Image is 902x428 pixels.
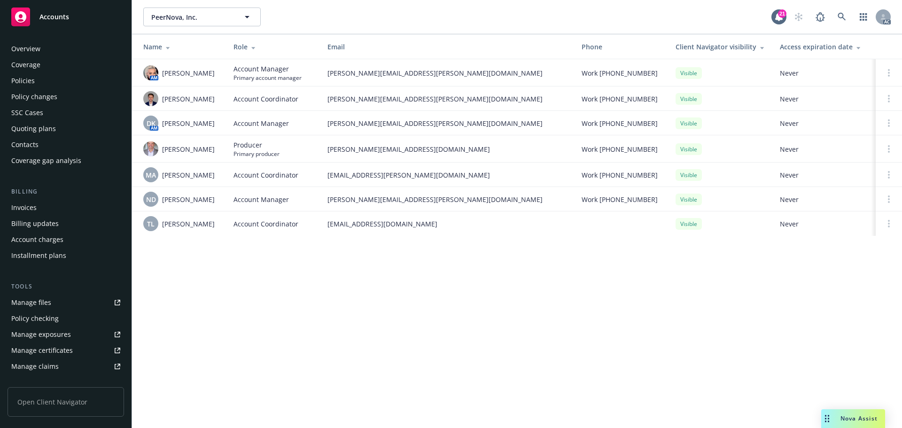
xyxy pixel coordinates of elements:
[327,219,567,229] span: [EMAIL_ADDRESS][DOMAIN_NAME]
[8,89,124,104] a: Policy changes
[8,343,124,358] a: Manage certificates
[8,248,124,263] a: Installment plans
[147,219,155,229] span: TL
[676,194,702,205] div: Visible
[162,195,215,204] span: [PERSON_NAME]
[327,144,567,154] span: [PERSON_NAME][EMAIL_ADDRESS][DOMAIN_NAME]
[11,200,37,215] div: Invoices
[8,41,124,56] a: Overview
[11,73,35,88] div: Policies
[11,41,40,56] div: Overview
[811,8,830,26] a: Report a Bug
[8,232,124,247] a: Account charges
[854,8,873,26] a: Switch app
[233,219,298,229] span: Account Coordinator
[11,216,59,231] div: Billing updates
[582,144,658,154] span: Work [PHONE_NUMBER]
[11,295,51,310] div: Manage files
[11,57,40,72] div: Coverage
[778,9,786,18] div: 21
[780,144,868,154] span: Never
[146,170,156,180] span: MA
[146,195,156,204] span: ND
[327,118,567,128] span: [PERSON_NAME][EMAIL_ADDRESS][PERSON_NAME][DOMAIN_NAME]
[11,232,63,247] div: Account charges
[676,218,702,230] div: Visible
[233,42,312,52] div: Role
[8,375,124,390] a: Manage BORs
[162,170,215,180] span: [PERSON_NAME]
[162,94,215,104] span: [PERSON_NAME]
[582,170,658,180] span: Work [PHONE_NUMBER]
[233,150,280,158] span: Primary producer
[11,121,56,136] div: Quoting plans
[780,219,868,229] span: Never
[233,118,289,128] span: Account Manager
[327,170,567,180] span: [EMAIL_ADDRESS][PERSON_NAME][DOMAIN_NAME]
[789,8,808,26] a: Start snowing
[233,195,289,204] span: Account Manager
[582,42,661,52] div: Phone
[8,105,124,120] a: SSC Cases
[162,144,215,154] span: [PERSON_NAME]
[233,170,298,180] span: Account Coordinator
[582,68,658,78] span: Work [PHONE_NUMBER]
[8,137,124,152] a: Contacts
[676,143,702,155] div: Visible
[8,359,124,374] a: Manage claims
[147,118,156,128] span: DK
[821,409,885,428] button: Nova Assist
[327,68,567,78] span: [PERSON_NAME][EMAIL_ADDRESS][PERSON_NAME][DOMAIN_NAME]
[8,57,124,72] a: Coverage
[582,195,658,204] span: Work [PHONE_NUMBER]
[676,169,702,181] div: Visible
[8,200,124,215] a: Invoices
[162,68,215,78] span: [PERSON_NAME]
[8,216,124,231] a: Billing updates
[143,65,158,80] img: photo
[8,327,124,342] a: Manage exposures
[11,153,81,168] div: Coverage gap analysis
[8,121,124,136] a: Quoting plans
[8,73,124,88] a: Policies
[8,387,124,417] span: Open Client Navigator
[8,295,124,310] a: Manage files
[840,414,878,422] span: Nova Assist
[143,141,158,156] img: photo
[676,42,765,52] div: Client Navigator visibility
[162,118,215,128] span: [PERSON_NAME]
[582,118,658,128] span: Work [PHONE_NUMBER]
[582,94,658,104] span: Work [PHONE_NUMBER]
[327,42,567,52] div: Email
[143,91,158,106] img: photo
[780,68,868,78] span: Never
[11,105,43,120] div: SSC Cases
[11,343,73,358] div: Manage certificates
[676,93,702,105] div: Visible
[39,13,69,21] span: Accounts
[780,94,868,104] span: Never
[8,187,124,196] div: Billing
[676,117,702,129] div: Visible
[8,153,124,168] a: Coverage gap analysis
[11,375,55,390] div: Manage BORs
[832,8,851,26] a: Search
[143,8,261,26] button: PeerNova, Inc.
[11,89,57,104] div: Policy changes
[11,359,59,374] div: Manage claims
[11,327,71,342] div: Manage exposures
[11,137,39,152] div: Contacts
[780,195,868,204] span: Never
[233,140,280,150] span: Producer
[676,67,702,79] div: Visible
[11,311,59,326] div: Policy checking
[8,311,124,326] a: Policy checking
[327,94,567,104] span: [PERSON_NAME][EMAIL_ADDRESS][PERSON_NAME][DOMAIN_NAME]
[233,64,302,74] span: Account Manager
[780,118,868,128] span: Never
[8,4,124,30] a: Accounts
[780,170,868,180] span: Never
[8,282,124,291] div: Tools
[151,12,233,22] span: PeerNova, Inc.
